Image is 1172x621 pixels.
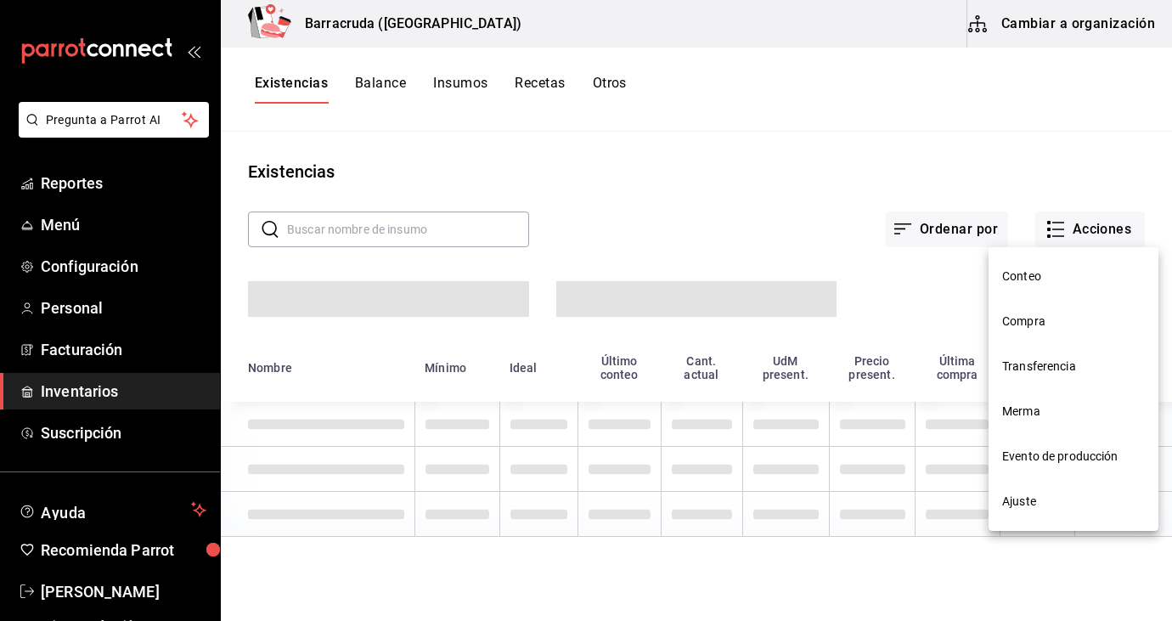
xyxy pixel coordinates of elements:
span: Compra [1002,313,1145,330]
span: Conteo [1002,268,1145,285]
span: Merma [1002,403,1145,421]
span: Transferencia [1002,358,1145,375]
span: Ajuste [1002,493,1145,511]
span: Evento de producción [1002,448,1145,466]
